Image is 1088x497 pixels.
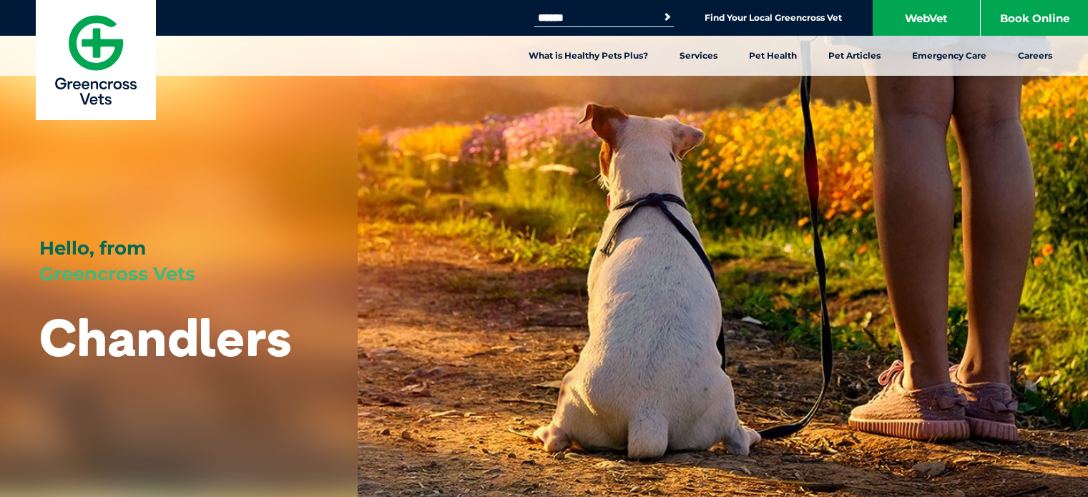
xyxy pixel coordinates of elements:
[39,237,146,260] span: Hello, from
[1002,36,1068,76] a: Careers
[39,309,291,365] h1: Chandlers
[513,36,664,76] a: What is Healthy Pets Plus?
[813,36,896,76] a: Pet Articles
[660,10,675,24] button: Search
[664,36,733,76] a: Services
[39,262,195,285] span: Greencross Vets
[896,36,1002,76] a: Emergency Care
[733,36,813,76] a: Pet Health
[705,12,842,24] a: Find Your Local Greencross Vet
